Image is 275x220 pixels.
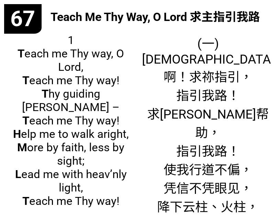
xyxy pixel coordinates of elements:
b: M [17,141,27,154]
b: T [22,74,29,87]
b: H [13,127,21,141]
b: T [22,114,29,127]
span: Teach Me Thy Way, O Lord 求主指引我路 [51,8,260,24]
b: L [15,167,21,181]
span: 67 [10,6,35,31]
b: T [18,47,24,60]
span: 1 each me Thy way, O Lord, each me Thy way! hy guiding [PERSON_NAME] – each me Thy way! elp me to... [9,33,133,208]
b: T [42,87,48,100]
